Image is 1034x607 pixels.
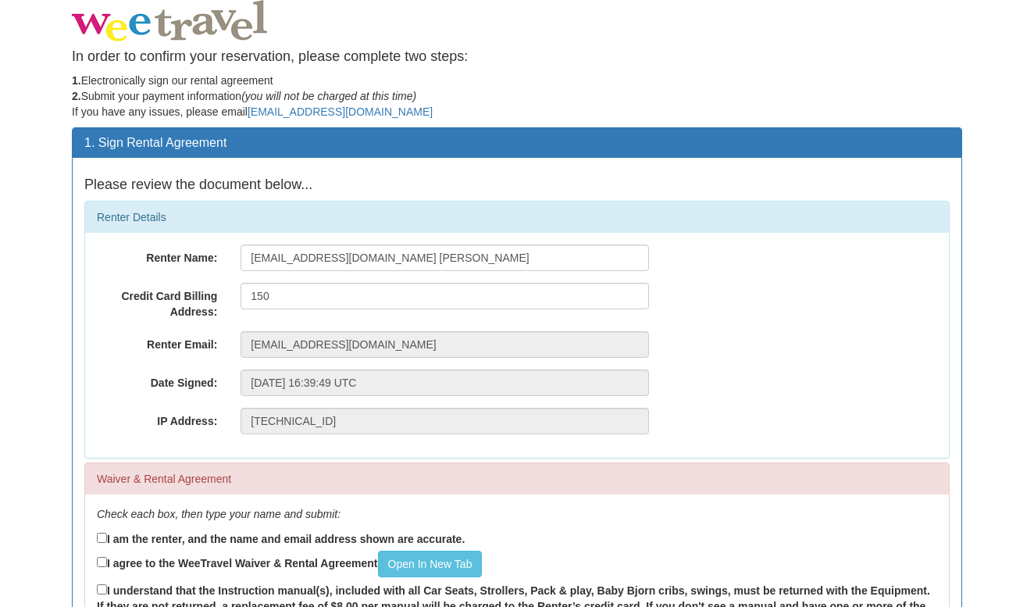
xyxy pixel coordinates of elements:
em: Check each box, then type your name and submit: [97,508,341,520]
strong: 1. [72,74,81,87]
div: Renter Details [85,202,949,233]
input: I understand that the Instruction manual(s), included with all Car Seats, Strollers, Pack & play,... [97,584,107,595]
label: Credit Card Billing Address: [85,283,229,320]
p: Electronically sign our rental agreement Submit your payment information If you have any issues, ... [72,73,962,120]
label: IP Address: [85,408,229,429]
h4: In order to confirm your reservation, please complete two steps: [72,49,962,65]
label: I am the renter, and the name and email address shown are accurate. [97,530,465,547]
strong: 2. [72,90,81,102]
div: Waiver & Rental Agreement [85,463,949,495]
label: Date Signed: [85,370,229,391]
a: [EMAIL_ADDRESS][DOMAIN_NAME] [248,105,433,118]
h3: 1. Sign Rental Agreement [84,136,950,150]
label: Renter Name: [85,245,229,266]
label: Renter Email: [85,331,229,352]
em: (you will not be charged at this time) [241,90,416,102]
label: I agree to the WeeTravel Waiver & Rental Agreement [97,551,482,577]
input: I agree to the WeeTravel Waiver & Rental AgreementOpen In New Tab [97,557,107,567]
input: I am the renter, and the name and email address shown are accurate. [97,533,107,543]
a: Open In New Tab [378,551,483,577]
h4: Please review the document below... [84,177,950,193]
